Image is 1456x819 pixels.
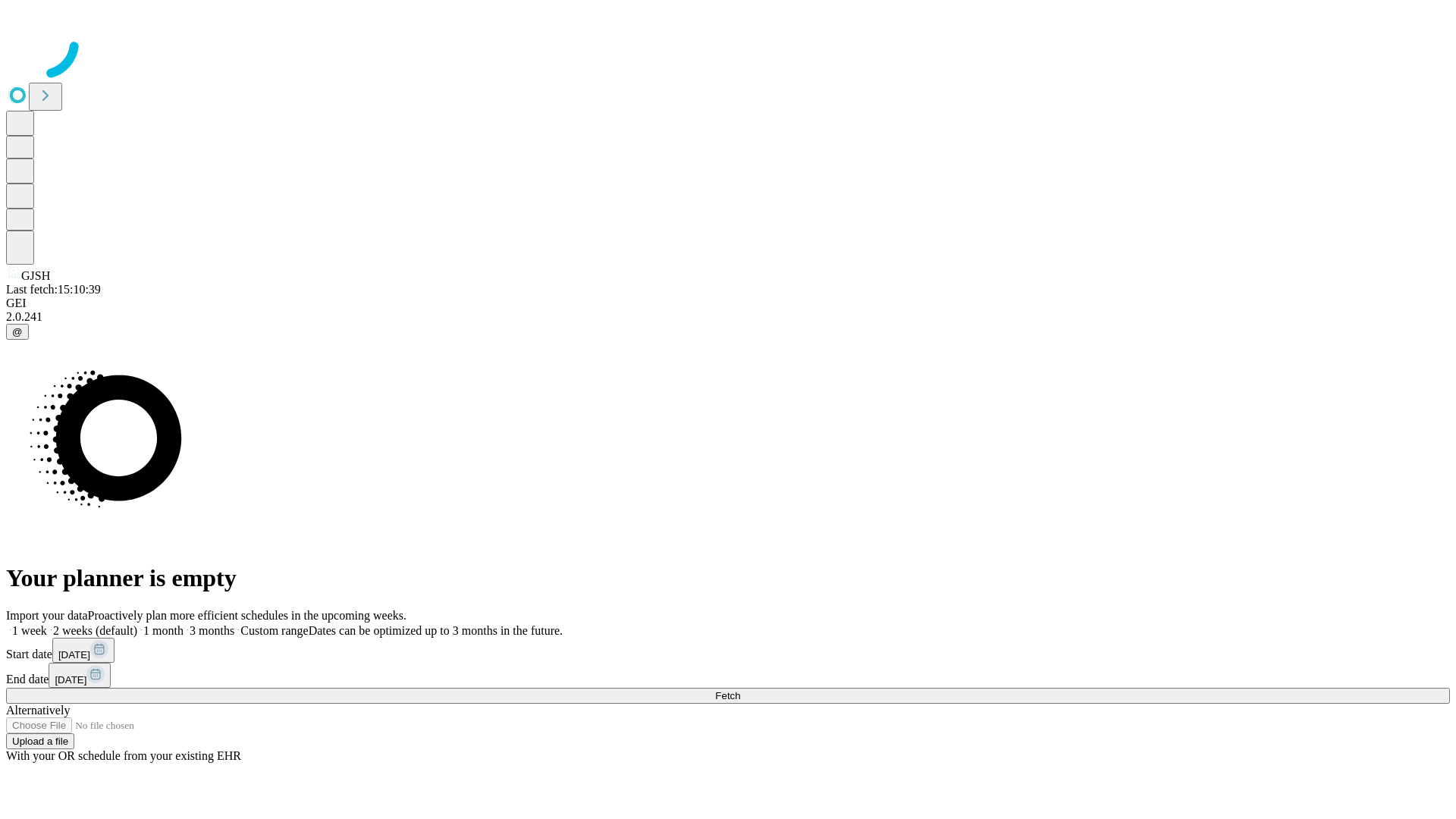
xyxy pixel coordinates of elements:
[309,624,563,637] span: Dates can be optimized up to 3 months in the future.
[12,326,23,337] span: @
[240,624,308,637] span: Custom range
[6,283,101,296] span: Last fetch: 15:10:39
[52,638,115,663] button: [DATE]
[6,663,1450,688] div: End date
[53,624,137,637] span: 2 weeks (default)
[6,297,1450,310] div: GEI
[143,624,184,637] span: 1 month
[6,324,29,340] button: @
[88,609,406,622] span: Proactively plan more efficient schedules in the upcoming weeks.
[21,269,50,282] span: GJSH
[6,310,1450,324] div: 2.0.241
[715,690,740,701] span: Fetch
[55,674,86,686] span: [DATE]
[12,624,47,637] span: 1 week
[49,663,111,688] button: [DATE]
[6,609,88,622] span: Import your data
[6,688,1450,704] button: Fetch
[6,638,1450,663] div: Start date
[190,624,234,637] span: 3 months
[6,704,70,717] span: Alternatively
[58,649,90,661] span: [DATE]
[6,564,1450,592] h1: Your planner is empty
[6,749,241,762] span: With your OR schedule from your existing EHR
[6,733,74,749] button: Upload a file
